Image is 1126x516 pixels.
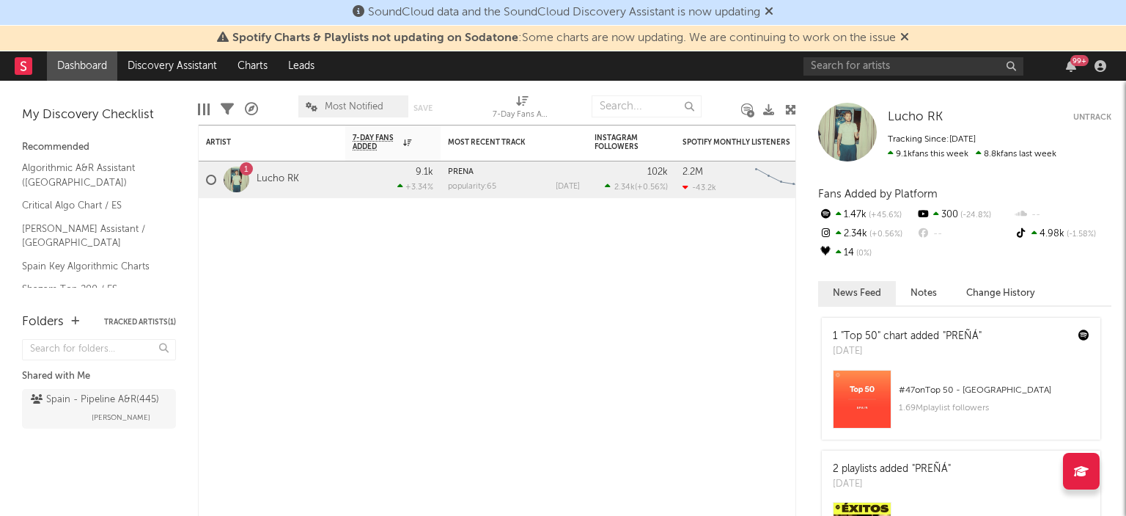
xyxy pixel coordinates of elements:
[854,250,872,258] span: 0 %
[22,389,176,429] a: Spain - Pipeline A&R(445)[PERSON_NAME]
[22,368,176,385] div: Shared with Me
[1014,206,1111,225] div: --
[899,399,1089,417] div: 1.69M playlist followers
[592,95,702,117] input: Search...
[765,7,773,18] span: Dismiss
[448,168,474,176] a: PREÑÁ
[833,329,982,344] div: 1 "Top 50" chart added
[888,150,968,159] span: 9.1k fans this week
[206,138,316,147] div: Artist
[368,7,760,18] span: SoundCloud data and the SoundCloud Discovery Assistant is now updating
[22,106,176,124] div: My Discovery Checklist
[47,51,117,81] a: Dashboard
[647,167,668,177] div: 102k
[22,160,161,190] a: Algorithmic A&R Assistant ([GEOGRAPHIC_DATA])
[866,211,902,219] span: +45.6 %
[1070,55,1089,66] div: 99 +
[31,391,159,409] div: Spain - Pipeline A&R ( 445 )
[888,150,1056,159] span: 8.8k fans last week
[614,183,635,192] span: 2.34k
[900,32,909,44] span: Dismiss
[1073,110,1111,125] button: Untrack
[888,110,943,125] a: Lucho RK
[748,161,814,198] svg: Chart title
[232,32,896,44] span: : Some charts are now updating. We are continuing to work on the issue
[943,331,982,341] a: "PREÑÁ"
[916,206,1013,225] div: 300
[448,138,558,147] div: Most Recent Track
[818,189,938,200] span: Fans Added by Platform
[605,182,668,192] div: ( )
[221,88,234,131] div: Filters
[22,339,176,360] input: Search for folders...
[818,244,916,263] div: 14
[117,51,227,81] a: Discovery Assistant
[803,57,1023,76] input: Search for artists
[278,51,325,81] a: Leads
[448,183,496,191] div: popularity: 65
[227,51,278,81] a: Charts
[416,167,433,177] div: 9.1k
[556,183,580,191] div: [DATE]
[899,382,1089,399] div: # 47 on Top 50 - [GEOGRAPHIC_DATA]
[22,139,176,156] div: Recommended
[448,168,580,176] div: PREÑÁ
[867,230,902,239] span: +0.56 %
[1014,225,1111,244] div: 4.98k
[353,134,400,151] span: 7-Day Fans Added
[682,183,716,192] div: -43.2k
[22,197,161,214] a: Critical Algo Chart / ES
[637,183,666,192] span: +0.56 %
[818,281,896,305] button: News Feed
[822,370,1100,440] a: #47onTop 50 - [GEOGRAPHIC_DATA]1.69Mplaylist followers
[818,206,916,225] div: 1.47k
[912,464,951,474] a: "PREÑÁ"
[952,281,1050,305] button: Change History
[833,462,951,477] div: 2 playlists added
[104,319,176,326] button: Tracked Artists(1)
[888,135,976,144] span: Tracking Since: [DATE]
[682,138,792,147] div: Spotify Monthly Listeners
[413,104,433,112] button: Save
[595,134,646,151] div: Instagram Followers
[958,211,991,219] span: -24.8 %
[1064,230,1096,239] span: -1.58 %
[325,102,383,112] span: Most Notified
[888,111,943,123] span: Lucho RK
[818,225,916,244] div: 2.34k
[493,88,551,131] div: 7-Day Fans Added (7-Day Fans Added)
[682,167,703,177] div: 2.2M
[232,32,518,44] span: Spotify Charts & Playlists not updating on Sodatone
[896,281,952,305] button: Notes
[22,313,64,331] div: Folders
[916,225,1013,244] div: --
[493,106,551,124] div: 7-Day Fans Added (7-Day Fans Added)
[92,409,150,426] span: [PERSON_NAME]
[397,182,433,192] div: +3.34 %
[198,88,210,131] div: Edit Columns
[245,88,258,131] div: A&R Pipeline
[1066,60,1076,72] button: 99+
[22,281,161,297] a: Shazam Top 200 / ES
[22,258,161,275] a: Spain Key Algorithmic Charts
[257,173,299,186] a: Lucho RK
[22,221,161,251] a: [PERSON_NAME] Assistant / [GEOGRAPHIC_DATA]
[833,344,982,359] div: [DATE]
[833,477,951,492] div: [DATE]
